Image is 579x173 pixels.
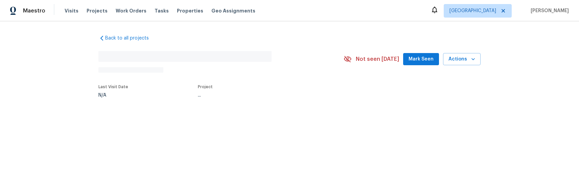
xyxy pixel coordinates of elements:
[116,7,146,14] span: Work Orders
[87,7,108,14] span: Projects
[155,8,169,13] span: Tasks
[65,7,78,14] span: Visits
[443,53,481,66] button: Actions
[356,56,399,63] span: Not seen [DATE]
[98,85,128,89] span: Last Visit Date
[98,93,128,98] div: N/A
[528,7,569,14] span: [PERSON_NAME]
[211,7,255,14] span: Geo Assignments
[403,53,439,66] button: Mark Seen
[448,55,475,64] span: Actions
[449,7,496,14] span: [GEOGRAPHIC_DATA]
[409,55,434,64] span: Mark Seen
[23,7,45,14] span: Maestro
[198,93,328,98] div: ...
[198,85,213,89] span: Project
[177,7,203,14] span: Properties
[98,35,163,42] a: Back to all projects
